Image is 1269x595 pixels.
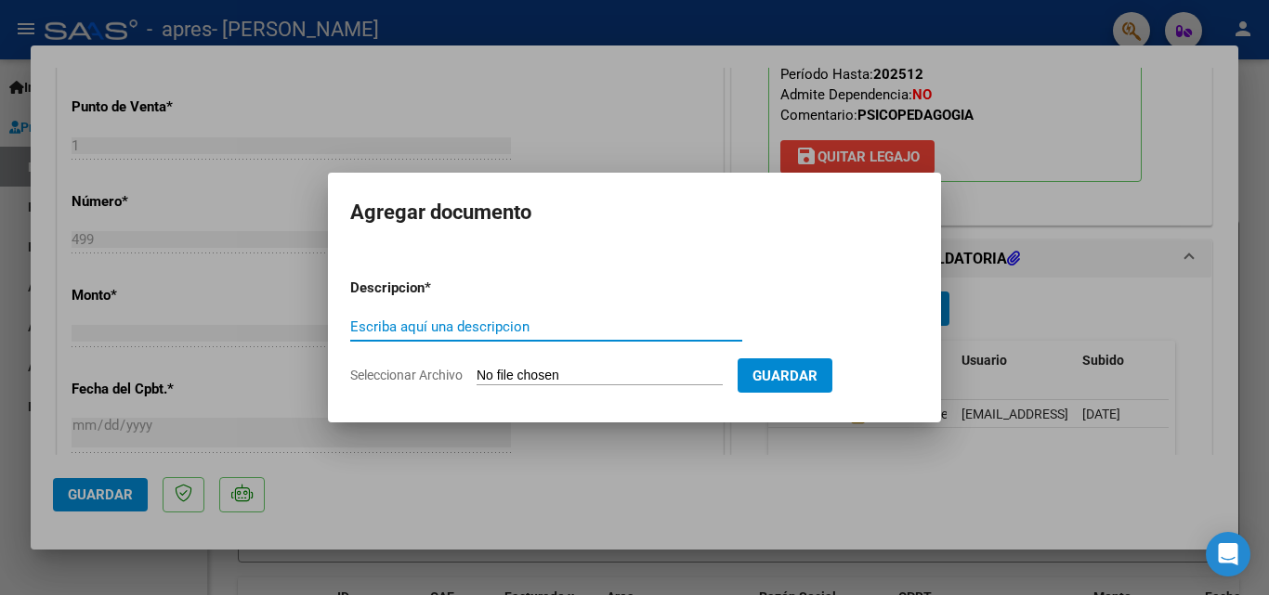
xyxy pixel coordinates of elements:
span: Seleccionar Archivo [350,368,463,382]
button: Guardar [738,358,832,393]
h2: Agregar documento [350,195,919,230]
span: Guardar [752,368,818,384]
p: Descripcion [350,278,521,299]
div: Open Intercom Messenger [1206,532,1250,576]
